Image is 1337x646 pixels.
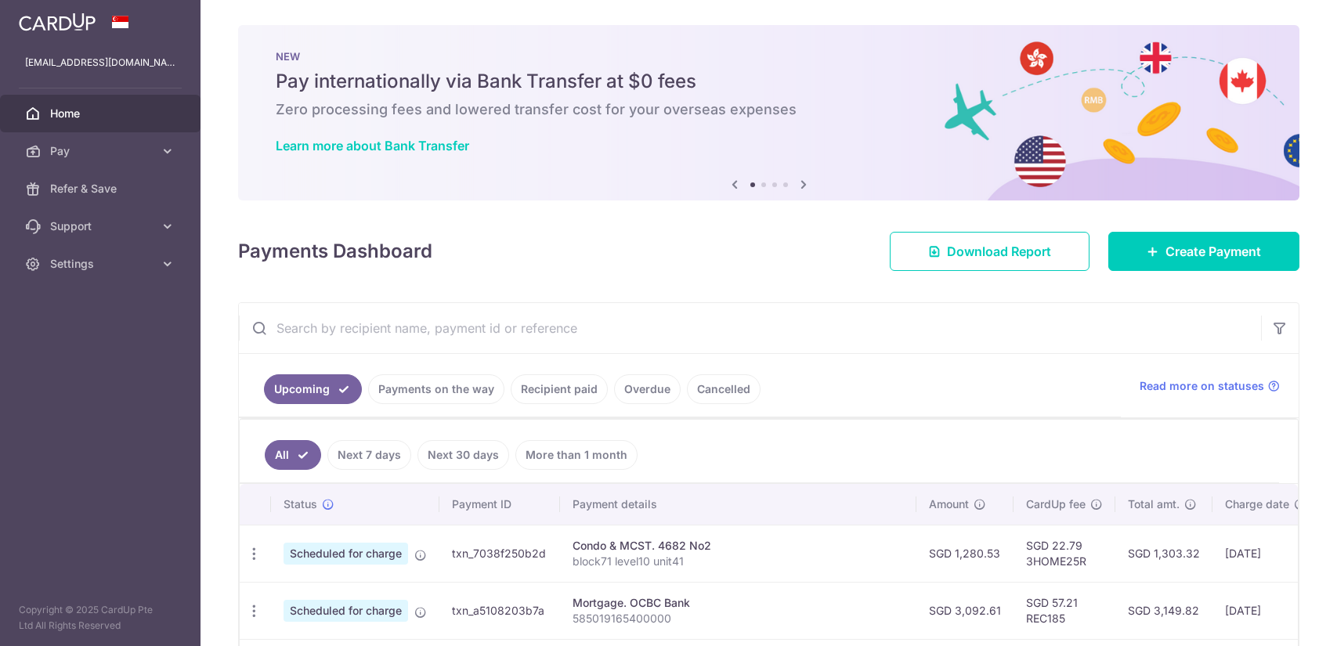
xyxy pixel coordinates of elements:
[284,496,317,512] span: Status
[573,554,904,569] p: block71 level10 unit41
[264,374,362,404] a: Upcoming
[439,484,560,525] th: Payment ID
[1140,378,1264,394] span: Read more on statuses
[276,50,1262,63] p: NEW
[916,582,1014,639] td: SGD 3,092.61
[19,13,96,31] img: CardUp
[1165,242,1261,261] span: Create Payment
[50,256,154,272] span: Settings
[916,525,1014,582] td: SGD 1,280.53
[1014,525,1115,582] td: SGD 22.79 3HOME25R
[1225,496,1289,512] span: Charge date
[1108,232,1299,271] a: Create Payment
[265,440,321,470] a: All
[511,374,608,404] a: Recipient paid
[1212,582,1319,639] td: [DATE]
[50,143,154,159] span: Pay
[238,25,1299,200] img: Bank transfer banner
[573,595,904,611] div: Mortgage. OCBC Bank
[284,543,408,565] span: Scheduled for charge
[929,496,969,512] span: Amount
[417,440,509,470] a: Next 30 days
[439,525,560,582] td: txn_7038f250b2d
[368,374,504,404] a: Payments on the way
[276,100,1262,119] h6: Zero processing fees and lowered transfer cost for your overseas expenses
[573,538,904,554] div: Condo & MCST. 4682 No2
[947,242,1051,261] span: Download Report
[560,484,916,525] th: Payment details
[515,440,638,470] a: More than 1 month
[687,374,761,404] a: Cancelled
[50,106,154,121] span: Home
[1212,525,1319,582] td: [DATE]
[276,69,1262,94] h5: Pay internationally via Bank Transfer at $0 fees
[1115,525,1212,582] td: SGD 1,303.32
[50,181,154,197] span: Refer & Save
[1128,496,1180,512] span: Total amt.
[238,237,432,265] h4: Payments Dashboard
[239,303,1261,353] input: Search by recipient name, payment id or reference
[1115,582,1212,639] td: SGD 3,149.82
[439,582,560,639] td: txn_a5108203b7a
[1140,378,1280,394] a: Read more on statuses
[1026,496,1086,512] span: CardUp fee
[327,440,411,470] a: Next 7 days
[890,232,1089,271] a: Download Report
[1014,582,1115,639] td: SGD 57.21 REC185
[25,55,175,70] p: [EMAIL_ADDRESS][DOMAIN_NAME]
[573,611,904,626] p: 585019165400000
[284,600,408,622] span: Scheduled for charge
[614,374,681,404] a: Overdue
[50,218,154,234] span: Support
[276,138,469,153] a: Learn more about Bank Transfer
